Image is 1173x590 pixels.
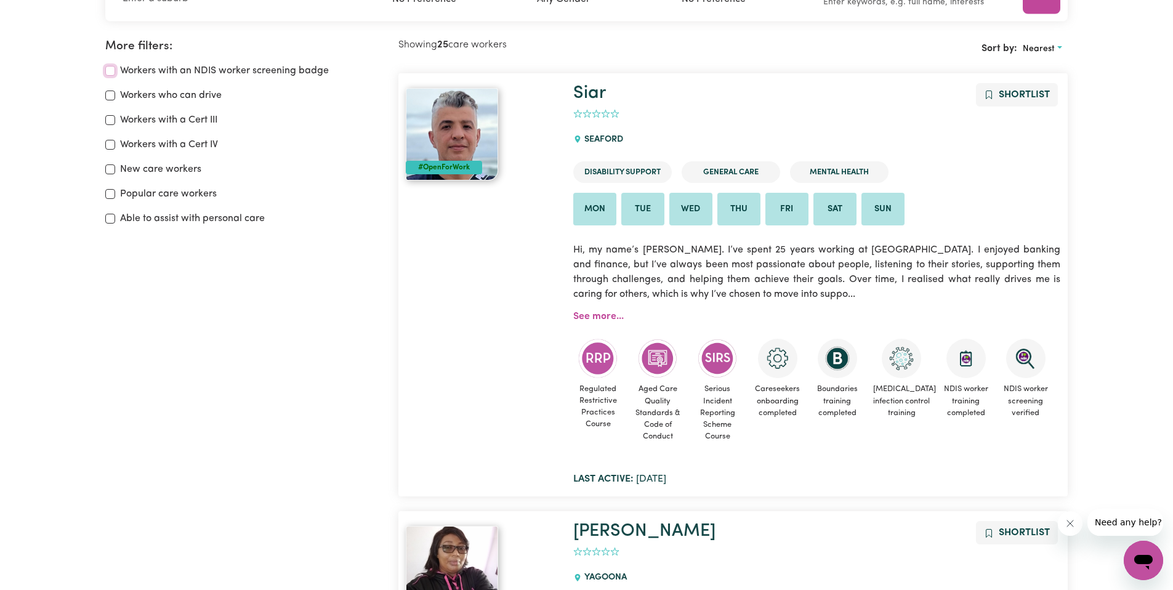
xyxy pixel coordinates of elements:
a: Siar [573,84,606,102]
label: Workers who can drive [120,88,222,103]
label: Workers with an NDIS worker screening badge [120,63,329,78]
li: Mental Health [790,161,889,183]
span: Nearest [1023,44,1055,54]
img: CS Academy: COVID-19 Infection Control Training course completed [882,339,921,378]
span: Aged Care Quality Standards & Code of Conduct [633,378,683,447]
span: [DATE] [573,474,666,484]
div: add rating by typing an integer from 0 to 5 or pressing arrow keys [573,545,619,559]
li: Available on Fri [765,193,808,226]
iframe: Button to launch messaging window [1124,541,1163,580]
label: New care workers [120,162,201,177]
img: NDIS Worker Screening Verified [1006,339,1046,378]
span: Shortlist [999,528,1050,538]
h2: Showing care workers [398,39,733,51]
span: Careseekers onboarding completed [752,378,802,424]
img: View Siar's profile [406,88,498,180]
button: Add to shortlist [976,83,1058,107]
div: #OpenForWork [406,161,482,174]
button: Add to shortlist [976,521,1058,544]
label: Workers with a Cert IV [120,137,218,152]
li: Available on Sun [861,193,905,226]
li: Available on Sat [813,193,857,226]
label: Workers with a Cert III [120,113,217,127]
li: Available on Wed [669,193,712,226]
img: CS Academy: Introduction to NDIS Worker Training course completed [946,339,986,378]
p: Hi, my name’s [PERSON_NAME]. I’ve spent 25 years working at [GEOGRAPHIC_DATA]. I enjoyed banking ... [573,235,1060,309]
span: Shortlist [999,90,1050,100]
a: Siar#OpenForWork [406,88,558,180]
span: NDIS worker screening verified [1001,378,1050,424]
img: CS Academy: Serious Incident Reporting Scheme course completed [698,339,737,378]
span: NDIS worker training completed [941,378,991,424]
span: Sort by: [982,44,1017,54]
label: Popular care workers [120,187,217,201]
button: Sort search results [1017,39,1068,59]
img: CS Academy: Aged Care Quality Standards & Code of Conduct course completed [638,339,677,378]
li: General Care [682,161,780,183]
b: 25 [437,40,448,50]
h2: More filters: [105,39,384,54]
span: Serious Incident Reporting Scheme Course [693,378,743,447]
label: Able to assist with personal care [120,211,265,226]
div: SEAFORD [573,123,631,156]
li: Available on Thu [717,193,760,226]
span: [MEDICAL_DATA] infection control training [872,378,931,424]
a: See more... [573,312,624,321]
img: CS Academy: Regulated Restrictive Practices course completed [578,339,618,378]
iframe: Close message [1058,511,1082,536]
iframe: Message from company [1087,509,1163,536]
img: CS Academy: Boundaries in care and support work course completed [818,339,857,378]
img: CS Academy: Careseekers Onboarding course completed [758,339,797,378]
span: Boundaries training completed [812,378,862,424]
li: Available on Tue [621,193,664,226]
span: Regulated Restrictive Practices Course [573,378,623,435]
li: Disability Support [573,161,672,183]
a: [PERSON_NAME] [573,522,715,540]
b: Last active: [573,474,634,484]
li: Available on Mon [573,193,616,226]
div: add rating by typing an integer from 0 to 5 or pressing arrow keys [573,107,619,121]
